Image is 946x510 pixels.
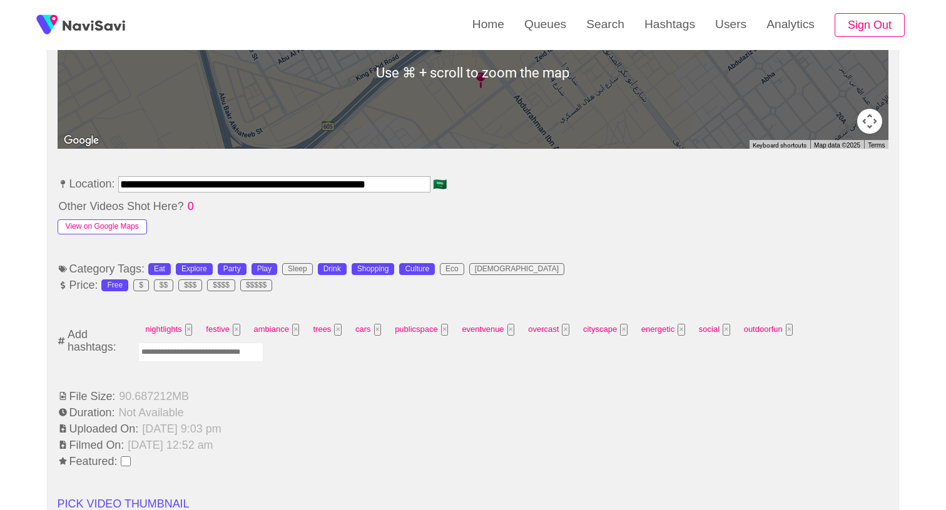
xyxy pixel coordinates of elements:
[309,320,345,339] span: trees
[58,200,185,213] span: Other Videos Shot Here?
[432,179,448,191] span: 🇸🇦
[352,320,385,339] span: cars
[66,328,137,354] span: Add hashtags:
[814,142,860,149] span: Map data ©2025
[202,320,243,339] span: festive
[117,406,185,419] span: Not Available
[184,281,196,290] div: $$$
[678,324,685,336] button: Tag at index 9 with value 2416 focussed. Press backspace to remove
[154,265,165,274] div: Eat
[58,279,99,292] span: Price:
[475,265,559,274] div: [DEMOGRAPHIC_DATA]
[61,132,102,149] a: Open this area in Google Maps (opens a new window)
[185,324,193,336] button: Tag at index 0 with value 2686 focussed. Press backspace to remove
[181,265,207,274] div: Explore
[58,219,147,234] button: View on Google Maps
[160,281,168,290] div: $$
[213,281,230,290] div: $$$$
[58,177,116,191] span: Location:
[638,320,689,339] span: energetic
[58,262,146,276] span: Category Tags:
[292,324,300,336] button: Tag at index 2 with value 2711 focussed. Press backspace to remove
[323,265,341,274] div: Drink
[58,406,116,419] span: Duration:
[723,324,730,336] button: Tag at index 10 with value 2294 focussed. Press backspace to remove
[507,324,515,336] button: Tag at index 6 with value 19949 focussed. Press backspace to remove
[458,320,518,339] span: eventvenue
[139,281,143,290] div: $
[357,265,389,274] div: Shopping
[58,422,140,436] span: Uploaded On:
[288,265,307,274] div: Sleep
[391,320,452,339] span: publicspace
[835,13,905,37] button: Sign Out
[58,455,119,468] span: Featured:
[233,324,240,336] button: Tag at index 1 with value 2768 focussed. Press backspace to remove
[250,320,303,339] span: ambiance
[186,200,195,213] span: 0
[524,320,573,339] span: overcast
[107,281,123,290] div: Free
[257,265,272,274] div: Play
[562,324,569,336] button: Tag at index 7 with value 2319 focussed. Press backspace to remove
[138,342,263,362] input: Enter tag here and press return
[786,324,793,336] button: Tag at index 11 with value 6506 focussed. Press backspace to remove
[58,390,117,403] span: File Size:
[61,132,102,149] img: Google
[579,320,631,339] span: cityscape
[868,142,885,149] a: Terms (opens in new tab)
[753,141,806,150] button: Keyboard shortcuts
[620,324,628,336] button: Tag at index 8 with value 2563 focussed. Press backspace to remove
[857,109,882,134] button: Map camera controls
[445,265,459,274] div: Eco
[141,320,196,339] span: nightlights
[58,219,147,231] a: View on Google Maps
[334,324,342,336] button: Tag at index 3 with value 2318 focussed. Press backspace to remove
[126,439,214,452] span: [DATE] 12:52 am
[63,19,125,31] img: fireSpot
[441,324,449,336] button: Tag at index 5 with value 2567 focussed. Press backspace to remove
[223,265,241,274] div: Party
[740,320,797,339] span: outdoorfun
[405,265,429,274] div: Culture
[118,390,190,403] span: 90.687212 MB
[31,9,63,41] img: fireSpot
[246,281,267,290] div: $$$$$
[695,320,734,339] span: social
[374,324,382,336] button: Tag at index 4 with value 2673 focussed. Press backspace to remove
[141,422,222,436] span: [DATE] 9:03 pm
[58,439,126,452] span: Filmed On:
